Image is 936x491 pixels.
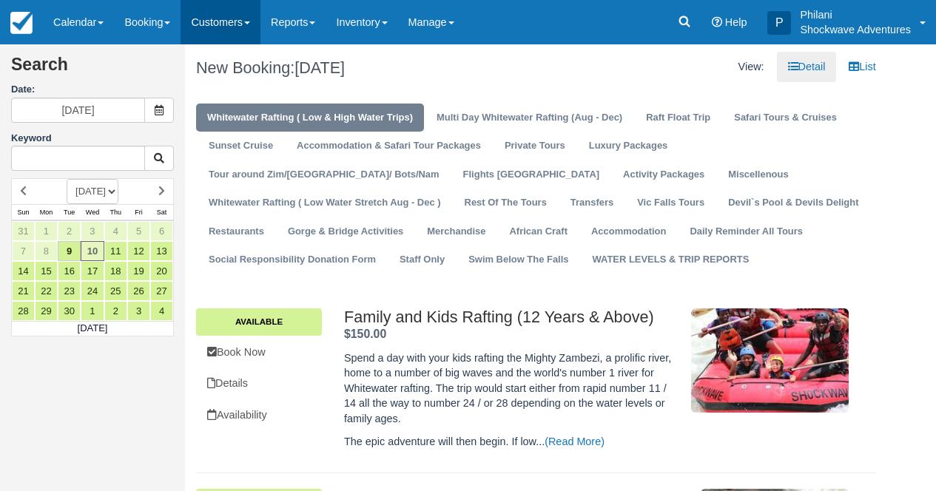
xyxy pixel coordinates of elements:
[196,400,322,430] a: Availability
[35,221,58,241] a: 1
[81,281,104,301] a: 24
[10,12,33,34] img: checkfront-main-nav-mini-logo.png
[104,301,127,321] a: 2
[127,301,150,321] a: 3
[277,217,414,246] a: Gorge & Bridge Activities
[104,204,127,220] th: Thu
[12,261,35,281] a: 14
[198,189,452,217] a: Whitewater Rafting ( Low Water Stretch Aug - Dec )
[144,146,174,171] button: Keyword Search
[58,204,81,220] th: Tue
[58,261,81,281] a: 16
[81,221,104,241] a: 3
[58,241,81,261] a: 9
[800,22,911,37] p: Shockwave Adventures
[344,328,386,340] strong: Price: $150
[198,132,284,160] a: Sunset Cruise
[35,204,58,220] th: Mon
[104,221,127,241] a: 4
[286,132,492,160] a: Accommodation & Safari Tour Packages
[127,204,150,220] th: Fri
[457,245,579,274] a: Swim Below The Falls
[150,281,173,301] a: 27
[344,328,386,340] span: $150.00
[35,281,58,301] a: 22
[12,301,35,321] a: 28
[679,217,814,246] a: Daily Reminder All Tours
[725,16,747,28] span: Help
[150,301,173,321] a: 4
[294,58,345,77] span: [DATE]
[196,104,424,132] a: Whitewater Rafting ( Low & High Water Trips)
[35,301,58,321] a: 29
[150,221,173,241] a: 6
[81,241,104,261] a: 10
[635,104,721,132] a: Raft Float Trip
[727,52,775,82] li: View:
[717,189,869,217] a: Devil`s Pool & Devils Delight
[12,281,35,301] a: 21
[81,301,104,321] a: 1
[582,245,761,274] a: WATER LEVELS & TRIP REPORTS
[196,368,322,399] a: Details
[198,217,275,246] a: Restaurants
[81,204,104,220] th: Wed
[767,11,791,35] div: P
[12,321,174,336] td: [DATE]
[344,351,680,427] p: Spend a day with your kids rafting the Mighty Zambezi, a prolific river, home to a number of big ...
[545,436,605,447] a: (Read More)
[35,261,58,281] a: 15
[612,160,716,189] a: Activity Packages
[196,59,525,77] h1: New Booking:
[499,217,579,246] a: African Craft
[12,204,35,220] th: Sun
[196,337,322,368] a: Book Now
[388,245,456,274] a: Staff Only
[150,204,173,220] th: Sat
[11,132,52,143] label: Keyword
[626,189,716,217] a: Vic Falls Tours
[425,104,633,132] a: Multi Day Whitewater Rafting (Aug - Dec)
[416,217,496,246] a: Merchandise
[127,241,150,261] a: 12
[11,83,174,97] label: Date:
[81,261,104,281] a: 17
[198,160,451,189] a: Tour around Zim/[GEOGRAPHIC_DATA]/ Bots/Nam
[712,17,722,27] i: Help
[35,241,58,261] a: 8
[777,52,837,82] a: Detail
[127,281,150,301] a: 26
[11,55,174,83] h2: Search
[104,261,127,281] a: 18
[58,281,81,301] a: 23
[150,261,173,281] a: 20
[12,241,35,261] a: 7
[104,241,127,261] a: 11
[104,281,127,301] a: 25
[344,308,680,326] h2: Family and Kids Rafting (12 Years & Above)
[150,241,173,261] a: 13
[800,7,911,22] p: Philani
[12,221,35,241] a: 31
[198,245,387,274] a: Social Responsibility Donation Form
[494,132,576,160] a: Private Tours
[58,301,81,321] a: 30
[838,52,886,82] a: List
[452,160,610,189] a: Flights [GEOGRAPHIC_DATA]
[723,104,848,132] a: Safari Tours & Cruises
[578,132,679,160] a: Luxury Packages
[58,221,81,241] a: 2
[127,221,150,241] a: 5
[127,261,150,281] a: 19
[344,434,680,450] p: The epic adventure will then begin. If low...
[580,217,677,246] a: Accommodation
[196,308,322,335] a: Available
[717,160,799,189] a: Miscellenous
[559,189,624,217] a: Transfers
[691,308,848,413] img: M121-2
[454,189,558,217] a: Rest Of The Tours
